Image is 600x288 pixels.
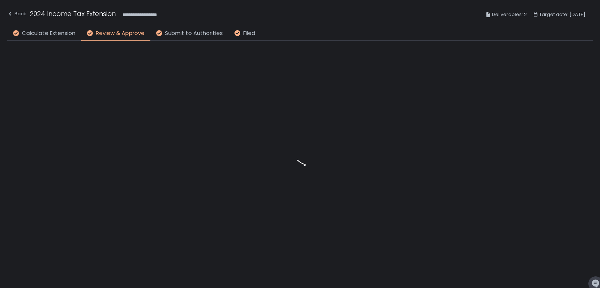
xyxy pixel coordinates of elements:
[539,10,585,19] span: Target date: [DATE]
[7,9,26,18] div: Back
[243,29,255,38] span: Filed
[7,9,26,21] button: Back
[165,29,223,38] span: Submit to Authorities
[492,10,527,19] span: Deliverables: 2
[96,29,145,38] span: Review & Approve
[22,29,75,38] span: Calculate Extension
[30,9,116,19] h1: 2024 Income Tax Extension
